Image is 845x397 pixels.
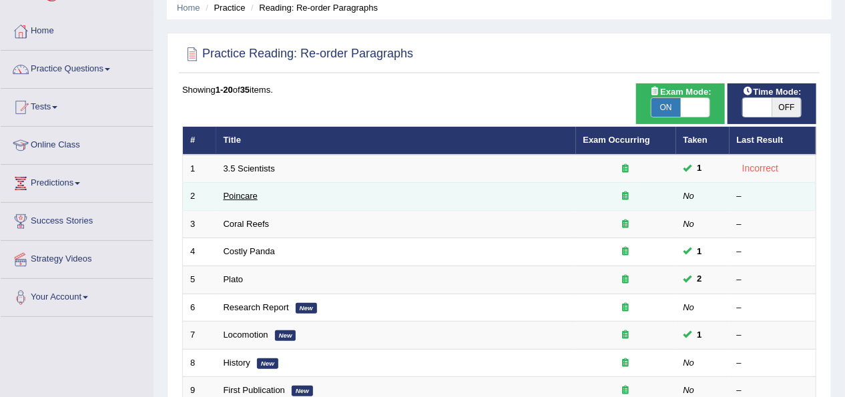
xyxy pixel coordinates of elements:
a: Locomotion [224,330,268,340]
div: – [737,246,809,258]
th: # [183,127,216,155]
em: No [683,219,695,229]
td: 8 [183,349,216,377]
div: – [737,357,809,370]
td: 1 [183,155,216,183]
li: Practice [202,1,245,14]
div: Exam occurring question [583,384,669,397]
a: Research Report [224,302,289,312]
div: Exam occurring question [583,302,669,314]
td: 2 [183,183,216,211]
span: You can still take this question [692,328,708,342]
div: – [737,384,809,397]
a: Tests [1,89,153,122]
div: Exam occurring question [583,163,669,175]
span: Exam Mode: [644,85,716,99]
span: You can still take this question [692,272,708,286]
td: 3 [183,210,216,238]
div: – [737,218,809,231]
em: No [683,191,695,201]
a: First Publication [224,385,285,395]
div: Incorrect [737,161,784,176]
span: ON [651,98,681,117]
a: Strategy Videos [1,241,153,274]
em: New [275,330,296,341]
a: History [224,358,250,368]
b: 35 [240,85,250,95]
div: Exam occurring question [583,357,669,370]
div: Show exams occurring in exams [636,83,725,124]
td: 4 [183,238,216,266]
td: 6 [183,294,216,322]
h2: Practice Reading: Re-order Paragraphs [182,44,413,64]
div: – [737,329,809,342]
span: Time Mode: [738,85,807,99]
div: Exam occurring question [583,218,669,231]
span: You can still take this question [692,245,708,259]
a: 3.5 Scientists [224,163,275,173]
div: Showing of items. [182,83,816,96]
div: Exam occurring question [583,190,669,203]
a: Plato [224,274,244,284]
a: Coral Reefs [224,219,270,229]
a: Poincare [224,191,258,201]
a: Home [1,13,153,46]
td: 7 [183,322,216,350]
em: No [683,358,695,368]
th: Title [216,127,576,155]
div: – [737,302,809,314]
a: Predictions [1,165,153,198]
a: Online Class [1,127,153,160]
a: Exam Occurring [583,135,650,145]
td: 5 [183,266,216,294]
a: Practice Questions [1,51,153,84]
em: No [683,385,695,395]
th: Last Result [730,127,816,155]
em: New [292,386,313,396]
a: Costly Panda [224,246,275,256]
div: – [737,274,809,286]
div: Exam occurring question [583,274,669,286]
div: – [737,190,809,203]
em: New [257,358,278,369]
em: New [296,303,317,314]
span: OFF [772,98,802,117]
div: Exam occurring question [583,329,669,342]
b: 1-20 [216,85,233,95]
em: No [683,302,695,312]
li: Reading: Re-order Paragraphs [248,1,378,14]
a: Home [177,3,200,13]
a: Success Stories [1,203,153,236]
th: Taken [676,127,730,155]
div: Exam occurring question [583,246,669,258]
span: You can still take this question [692,161,708,175]
a: Your Account [1,279,153,312]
